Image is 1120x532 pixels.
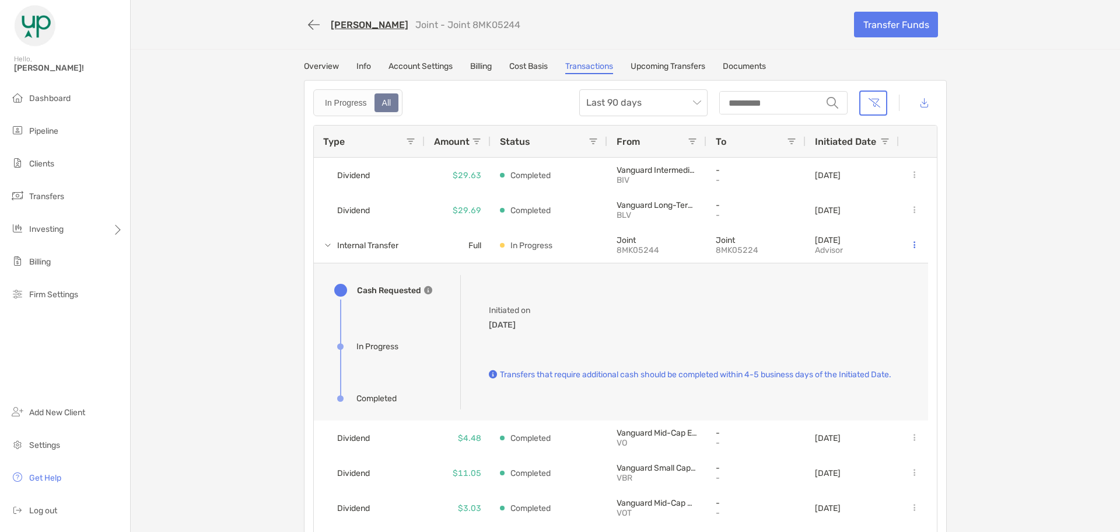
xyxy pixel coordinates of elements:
[470,61,492,74] a: Billing
[337,236,398,255] span: Internal Transfer
[716,245,796,255] p: 8MK05224
[425,228,491,263] div: Full
[458,431,481,446] p: $4.48
[617,245,697,255] p: 8MK05244
[29,290,78,300] span: Firm Settings
[29,159,54,169] span: Clients
[510,238,552,253] p: In Progress
[10,437,24,451] img: settings icon
[337,429,370,448] span: Dividend
[29,93,71,103] span: Dashboard
[489,303,559,318] p: Initiated on
[617,200,697,210] p: Vanguard Long-Term Bond ETF
[29,473,61,483] span: Get Help
[815,503,841,513] p: [DATE]
[510,431,551,446] p: Completed
[318,95,373,111] div: In Progress
[10,405,24,419] img: add_new_client icon
[723,61,766,74] a: Documents
[388,61,453,74] a: Account Settings
[29,408,85,418] span: Add New Client
[617,438,697,448] p: VO
[716,165,796,175] p: -
[854,12,938,37] a: Transfer Funds
[617,428,697,438] p: Vanguard Mid-Cap ETF
[434,136,470,147] span: Amount
[14,5,56,47] img: Zoe Logo
[337,499,370,518] span: Dividend
[716,463,796,473] p: -
[716,498,796,508] p: -
[10,189,24,203] img: transfers icon
[565,61,613,74] a: Transactions
[29,224,64,234] span: Investing
[617,498,697,508] p: Vanguard Mid-Cap Growth ETF
[631,61,705,74] a: Upcoming Transfers
[304,61,339,74] a: Overview
[29,257,51,267] span: Billing
[500,367,891,382] p: Transfers that require additional cash should be completed within 4-5 business days of the Initia...
[510,203,551,218] p: Completed
[815,468,841,478] p: [DATE]
[10,221,24,235] img: investing icon
[29,440,60,450] span: Settings
[510,168,551,183] p: Completed
[586,90,701,116] span: Last 90 days
[10,91,24,105] img: dashboard icon
[716,508,796,518] p: -
[313,89,402,116] div: segmented control
[29,506,57,516] span: Log out
[29,192,64,201] span: Transfers
[337,464,370,483] span: Dividend
[815,245,843,255] p: advisor
[10,503,24,517] img: logout icon
[453,203,481,218] p: $29.69
[617,136,640,147] span: From
[29,126,58,136] span: Pipeline
[509,61,548,74] a: Cost Basis
[10,123,24,137] img: pipeline icon
[489,320,516,330] b: [DATE]
[827,97,838,109] img: input icon
[10,254,24,268] img: billing icon
[458,501,481,516] p: $3.03
[10,470,24,484] img: get-help icon
[357,283,421,298] p: Cash Requested
[716,175,796,185] p: -
[10,156,24,170] img: clients icon
[356,61,371,74] a: Info
[453,168,481,183] p: $29.63
[716,235,796,245] p: Joint
[617,165,697,175] p: Vanguard Intermediate-Term Bond ETF
[356,394,397,404] div: Completed
[716,200,796,210] p: -
[617,175,697,185] p: BIV
[376,95,398,111] div: All
[815,206,841,215] p: [DATE]
[510,466,551,481] p: Completed
[617,473,697,483] p: VBR
[815,136,876,147] span: Initiated Date
[815,235,843,245] p: [DATE]
[815,433,841,443] p: [DATE]
[716,473,796,483] p: -
[617,463,697,473] p: Vanguard Small Cap Value ETF
[716,438,796,448] p: -
[10,287,24,301] img: firm-settings icon
[14,63,123,73] span: [PERSON_NAME]!
[510,501,551,516] p: Completed
[337,166,370,185] span: Dividend
[356,342,398,352] div: In Progress
[500,136,530,147] span: Status
[859,91,887,116] button: Clear filters
[815,171,841,180] p: [DATE]
[453,466,481,481] p: $11.05
[415,19,520,30] p: Joint - Joint 8MK05244
[716,428,796,438] p: -
[331,19,408,30] a: [PERSON_NAME]
[323,136,345,147] span: Type
[617,210,697,220] p: BLV
[617,235,697,245] p: Joint
[617,508,697,518] p: VOT
[337,201,370,220] span: Dividend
